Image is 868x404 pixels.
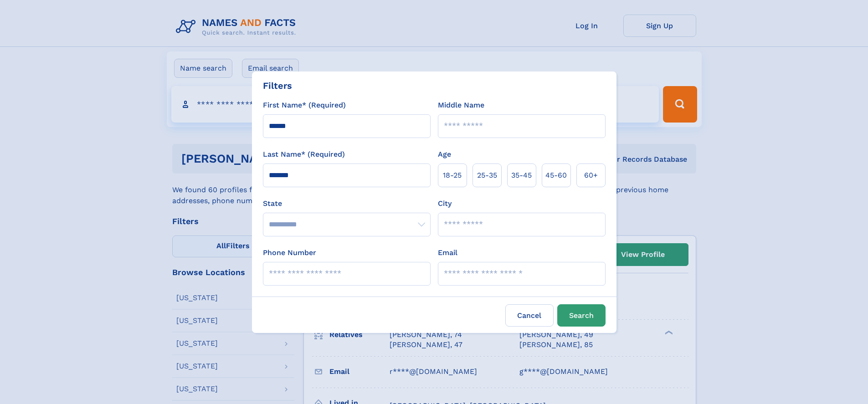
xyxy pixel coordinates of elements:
label: First Name* (Required) [263,100,346,111]
label: Middle Name [438,100,484,111]
label: Phone Number [263,247,316,258]
span: 45‑60 [545,170,567,181]
span: 18‑25 [443,170,462,181]
label: Age [438,149,451,160]
span: 35‑45 [511,170,532,181]
span: 25‑35 [477,170,497,181]
button: Search [557,304,606,327]
label: State [263,198,431,209]
span: 60+ [584,170,598,181]
label: Email [438,247,457,258]
label: Last Name* (Required) [263,149,345,160]
div: Filters [263,79,292,92]
label: Cancel [505,304,554,327]
label: City [438,198,452,209]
